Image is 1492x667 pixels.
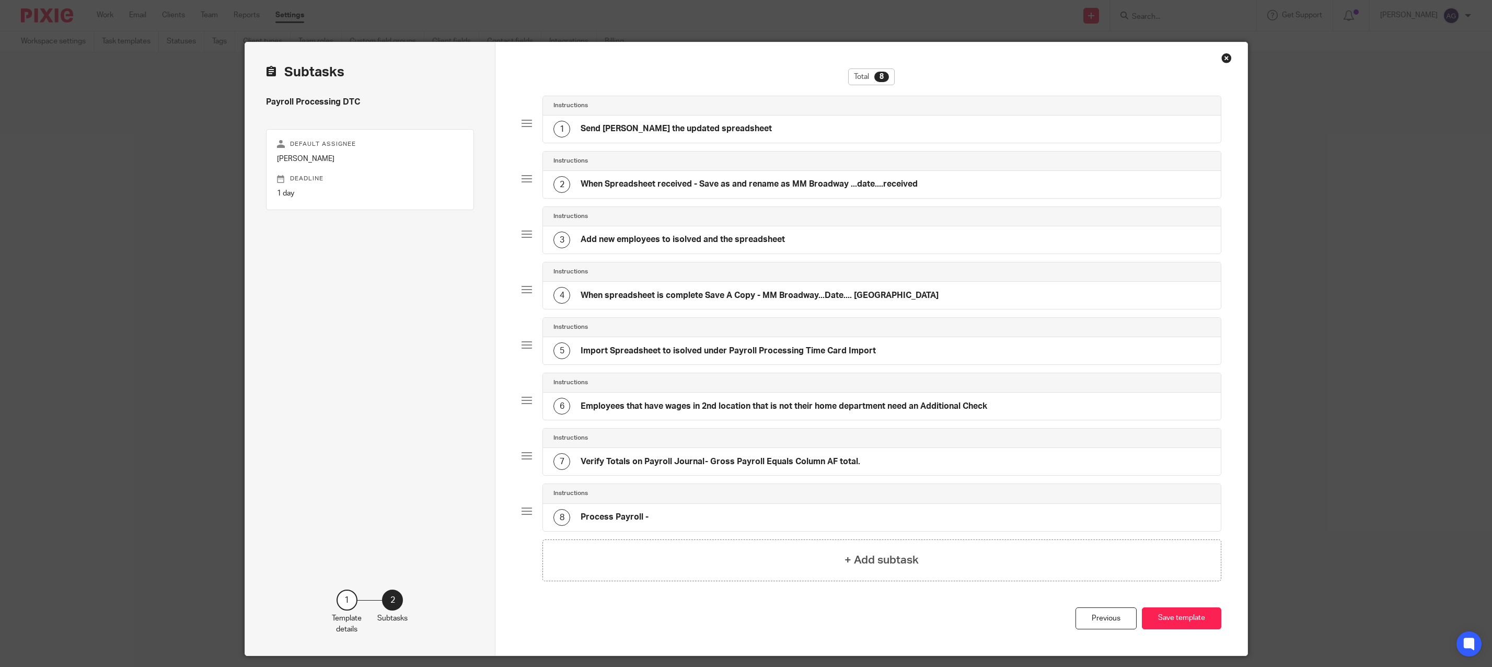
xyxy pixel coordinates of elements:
[1221,53,1232,63] div: Close this dialog window
[553,287,570,304] div: 4
[581,123,772,134] h4: Send [PERSON_NAME] the updated spreadsheet
[277,154,464,164] p: [PERSON_NAME]
[266,63,344,81] h2: Subtasks
[874,72,889,82] div: 8
[553,378,588,387] h4: Instructions
[553,157,588,165] h4: Instructions
[553,232,570,248] div: 3
[553,489,588,498] h4: Instructions
[553,268,588,276] h4: Instructions
[581,512,649,523] h4: Process Payroll -
[277,188,464,199] p: 1 day
[553,434,588,442] h4: Instructions
[553,121,570,137] div: 1
[553,176,570,193] div: 2
[1142,607,1221,630] button: Save template
[277,175,464,183] p: Deadline
[581,456,860,467] h4: Verify Totals on Payroll Journal- Gross Payroll Equals Column AF total.
[553,101,588,110] h4: Instructions
[581,346,876,356] h4: Import Spreadsheet to isolved under Payroll Processing Time Card Import
[581,401,987,412] h4: Employees that have wages in 2nd location that is not their home department need an Additional Check
[553,323,588,331] h4: Instructions
[553,212,588,221] h4: Instructions
[332,613,362,635] p: Template details
[553,398,570,415] div: 6
[581,179,918,190] h4: When Spreadsheet received - Save as and rename as MM Broadway ...date....received
[848,68,895,85] div: Total
[337,590,357,611] div: 1
[581,290,939,301] h4: When spreadsheet is complete Save A Copy - MM Broadway...Date.... [GEOGRAPHIC_DATA]
[266,97,475,108] h4: Payroll Processing DTC
[581,234,785,245] h4: Add new employees to isolved and the spreadsheet
[845,552,919,568] h4: + Add subtask
[553,453,570,470] div: 7
[553,342,570,359] div: 5
[277,140,464,148] p: Default assignee
[382,590,403,611] div: 2
[1075,607,1137,630] div: Previous
[553,509,570,526] div: 8
[377,613,408,624] p: Subtasks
